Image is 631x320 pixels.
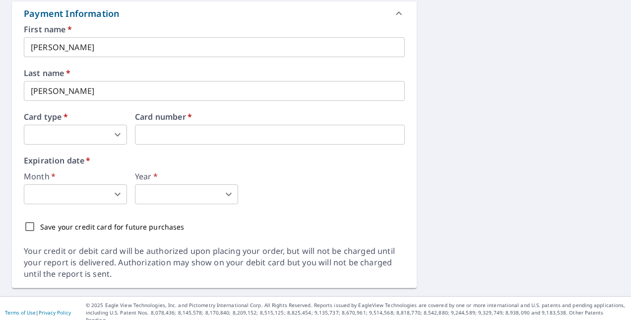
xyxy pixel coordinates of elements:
a: Terms of Use [5,309,36,316]
label: Card type [24,113,127,121]
label: Month [24,172,127,180]
label: Card number [135,113,405,121]
label: Expiration date [24,157,405,164]
iframe: secure payment field [135,125,405,145]
div: ​ [135,184,238,204]
p: Save your credit card for future purchases [40,222,185,232]
div: Payment Information [24,7,123,20]
a: Privacy Policy [39,309,71,316]
label: Last name [24,69,405,77]
div: ​ [24,125,127,145]
label: Year [135,172,238,180]
label: First name [24,25,405,33]
div: Your credit or debit card will be authorized upon placing your order, but will not be charged unt... [24,245,405,280]
div: Payment Information [12,1,417,25]
div: ​ [24,184,127,204]
p: | [5,310,71,316]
